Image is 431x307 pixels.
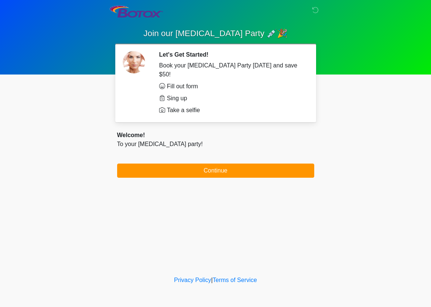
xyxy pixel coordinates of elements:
h1: Join our [MEDICAL_DATA] Party 💉🎉 [112,27,320,41]
a: Privacy Policy [174,277,211,283]
li: Sing up [159,94,303,103]
a: Terms of Service [213,277,257,283]
div: Book your [MEDICAL_DATA] Party [DATE] and save $50! [159,61,303,79]
img: Aurelion Med Spa Logo [110,6,163,18]
div: Welcome! [117,131,314,140]
a: | [211,277,213,283]
img: Agent Avatar [123,51,145,73]
h2: Let's Get Started! [159,51,303,58]
li: Take a selfie [159,106,303,115]
button: Continue [117,164,314,178]
p: To your [MEDICAL_DATA] party! [117,140,314,149]
li: Fill out form [159,82,303,91]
